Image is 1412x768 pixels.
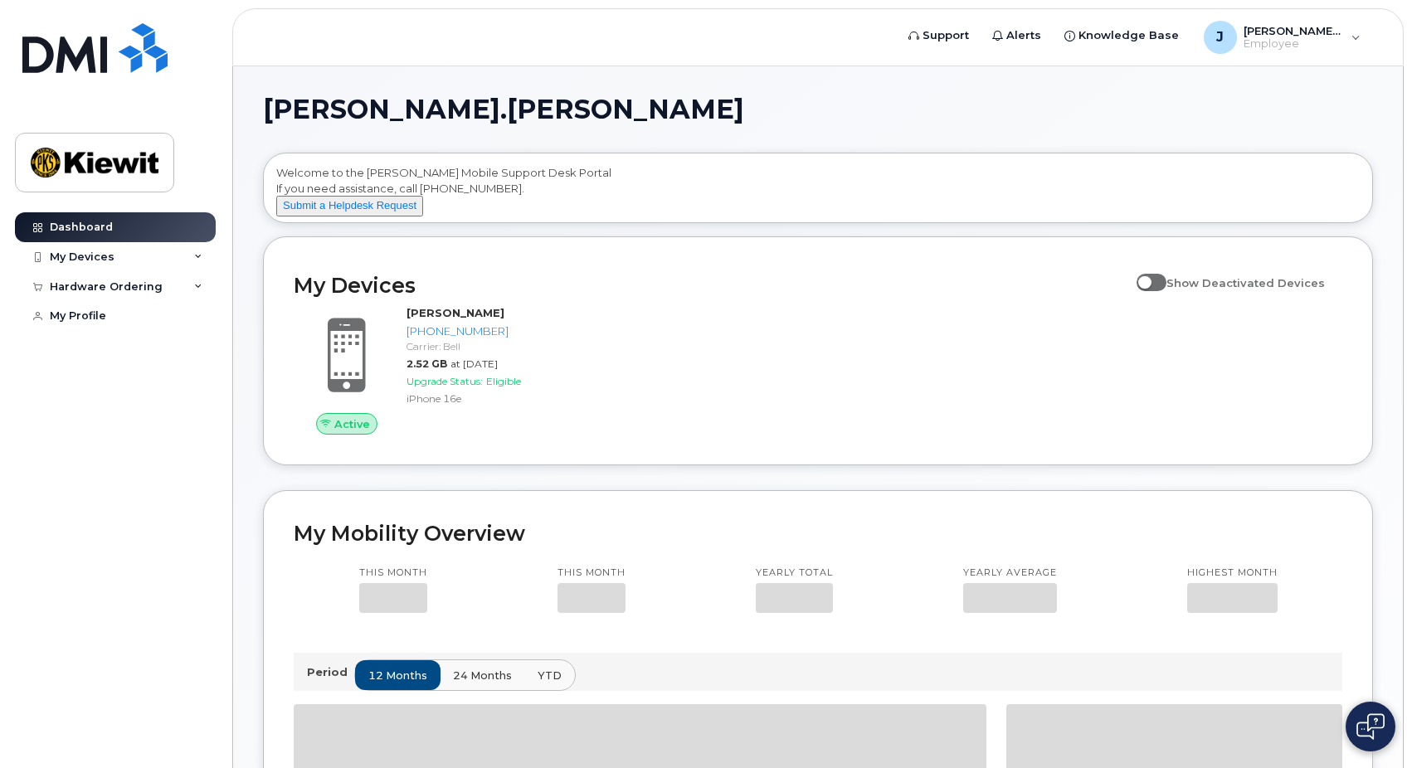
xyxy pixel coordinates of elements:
[756,566,833,580] p: Yearly total
[407,306,504,319] strong: [PERSON_NAME]
[486,375,521,387] span: Eligible
[407,375,483,387] span: Upgrade Status:
[276,196,423,216] button: Submit a Helpdesk Request
[334,416,370,432] span: Active
[407,323,534,339] div: [PHONE_NUMBER]
[453,668,512,683] span: 24 months
[1166,276,1325,289] span: Show Deactivated Devices
[963,566,1057,580] p: Yearly average
[263,97,744,122] span: [PERSON_NAME].[PERSON_NAME]
[557,566,626,580] p: This month
[407,357,447,370] span: 2.52 GB
[276,165,1360,216] div: Welcome to the [PERSON_NAME] Mobile Support Desk Portal If you need assistance, call [PHONE_NUMBER].
[450,357,498,370] span: at [DATE]
[1137,267,1150,280] input: Show Deactivated Devices
[276,198,423,211] a: Submit a Helpdesk Request
[307,664,354,680] p: Period
[294,521,1342,546] h2: My Mobility Overview
[407,339,534,353] div: Carrier: Bell
[294,305,541,435] a: Active[PERSON_NAME][PHONE_NUMBER]Carrier: Bell2.52 GBat [DATE]Upgrade Status:EligibleiPhone 16e
[407,391,534,406] div: iPhone 16e
[294,273,1128,298] h2: My Devices
[359,566,427,580] p: This month
[538,668,562,683] span: YTD
[1187,566,1278,580] p: Highest month
[1356,713,1385,740] img: Open chat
